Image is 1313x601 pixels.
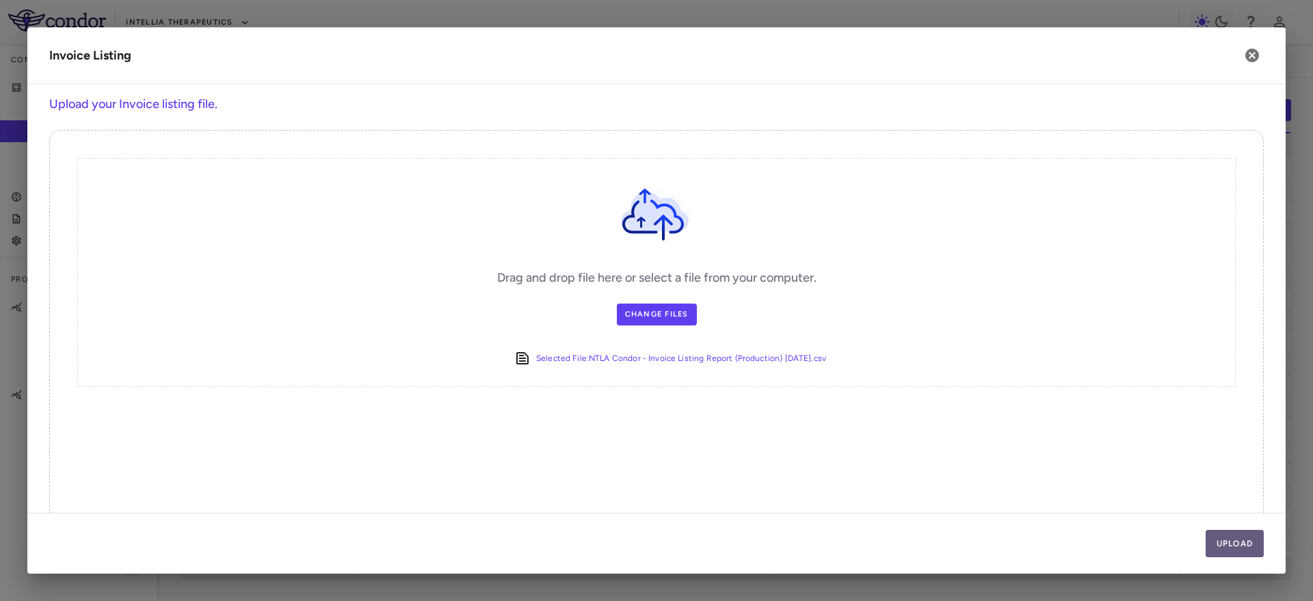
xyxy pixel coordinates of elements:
label: Change Files [617,304,697,325]
div: Invoice Listing [49,46,131,65]
a: Selected File:NTLA Condor - Invoice Listing Report (Production) [DATE].csv [536,350,826,367]
h6: Drag and drop file here or select a file from your computer. [497,269,817,287]
button: Upload [1206,530,1264,557]
h6: Upload your Invoice listing file. [49,95,1264,113]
